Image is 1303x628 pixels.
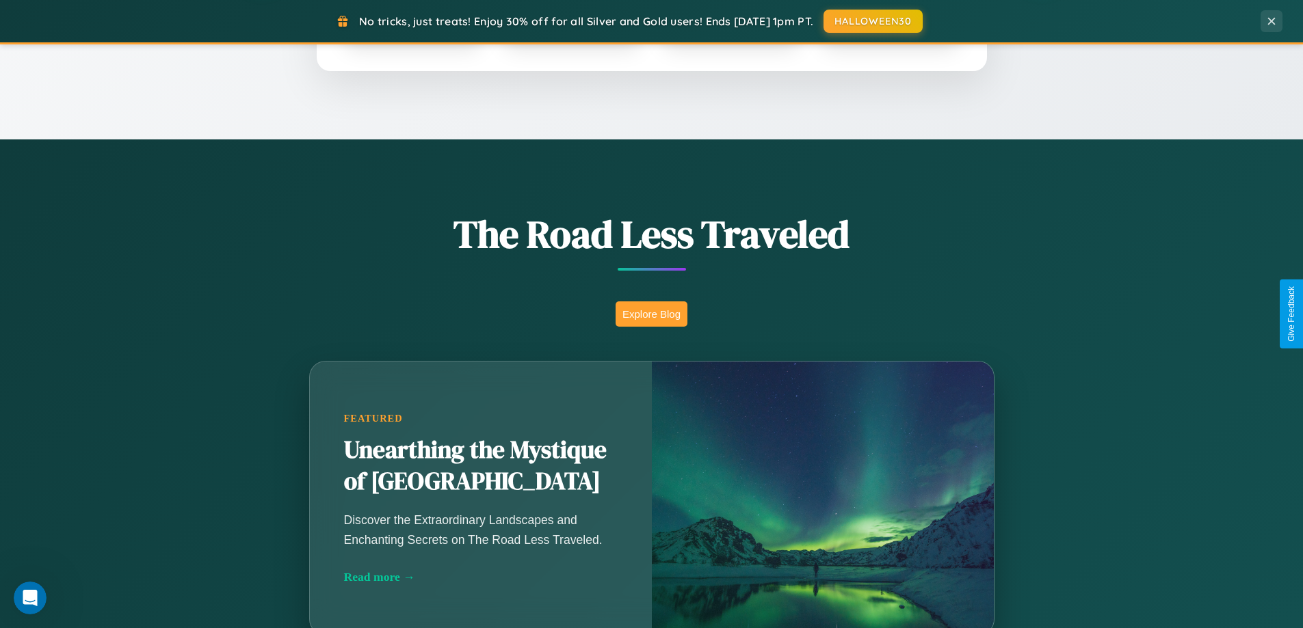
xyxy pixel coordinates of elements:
div: Give Feedback [1287,286,1296,342]
div: Read more → [344,570,618,584]
span: No tricks, just treats! Enjoy 30% off for all Silver and Gold users! Ends [DATE] 1pm PT. [359,14,813,28]
div: Featured [344,413,618,424]
iframe: Intercom live chat [14,582,47,614]
button: Explore Blog [616,301,687,327]
h2: Unearthing the Mystique of [GEOGRAPHIC_DATA] [344,435,618,497]
button: HALLOWEEN30 [824,10,923,33]
h1: The Road Less Traveled [241,208,1062,260]
p: Discover the Extraordinary Landscapes and Enchanting Secrets on The Road Less Traveled. [344,510,618,549]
